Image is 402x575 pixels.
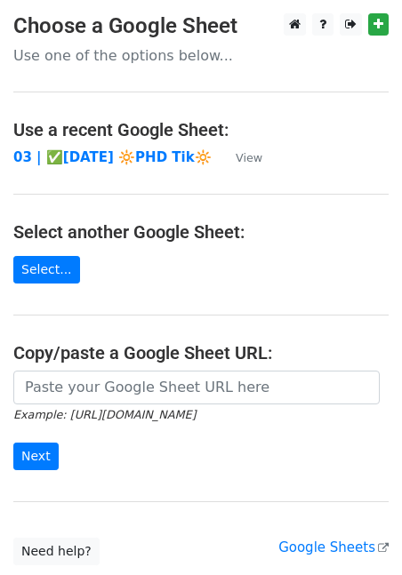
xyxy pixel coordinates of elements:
[13,538,100,565] a: Need help?
[13,408,196,421] small: Example: [URL][DOMAIN_NAME]
[13,149,212,165] a: 03 | ✅[DATE] 🔆PHD Tik🔆
[13,46,389,65] p: Use one of the options below...
[13,13,389,39] h3: Choose a Google Sheet
[236,151,262,164] small: View
[13,342,389,363] h4: Copy/paste a Google Sheet URL:
[13,443,59,470] input: Next
[13,371,380,404] input: Paste your Google Sheet URL here
[13,256,80,284] a: Select...
[13,221,389,243] h4: Select another Google Sheet:
[218,149,262,165] a: View
[13,119,389,140] h4: Use a recent Google Sheet:
[278,539,389,555] a: Google Sheets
